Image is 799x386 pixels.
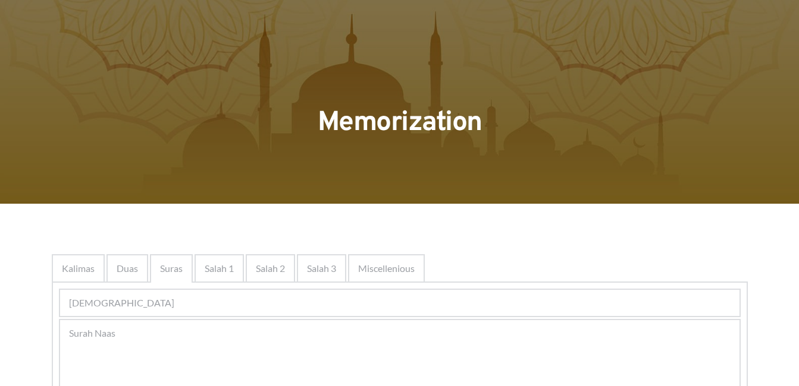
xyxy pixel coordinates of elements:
span: Salah 1 [205,261,234,276]
span: Miscellenious [358,261,415,276]
span: Salah 3 [307,261,336,276]
span: Kalimas [62,261,95,276]
span: Memorization [318,106,482,141]
span: Surah Naas [69,326,115,340]
span: Suras [160,261,183,276]
span: Salah 2 [256,261,285,276]
span: [DEMOGRAPHIC_DATA] [69,296,174,310]
span: Duas [117,261,138,276]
